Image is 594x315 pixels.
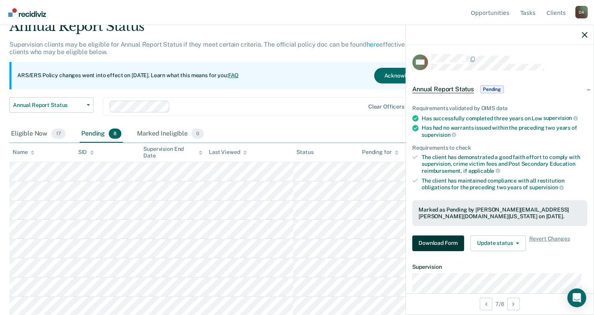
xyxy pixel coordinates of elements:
div: Supervision End Date [143,146,203,159]
div: Annual Report StatusPending [406,77,594,102]
div: 7 / 8 [406,293,594,314]
div: Status [296,149,313,156]
div: Requirements to check [412,145,587,151]
div: Name [13,149,35,156]
div: Open Intercom Messenger [567,288,586,307]
div: Has successfully completed three years on Low [422,115,587,122]
button: Next Opportunity [507,298,520,310]
span: 8 [109,129,121,139]
div: Eligible Now [9,125,67,143]
div: Requirements validated by OIMS data [412,105,587,112]
div: Annual Report Status [9,18,455,41]
a: here [367,41,379,48]
p: Supervision clients may be eligible for Annual Report Status if they meet certain criteria. The o... [9,41,449,56]
div: Pending for [362,149,398,156]
p: ARS/ERS Policy changes went into effect on [DATE]. Learn what this means for you: [17,72,239,80]
div: The client has demonstrated a good faith effort to comply with supervision, crime victim fees and... [422,154,587,174]
button: Update status [470,235,526,251]
div: D A [575,6,588,18]
span: 17 [51,129,66,139]
button: Previous Opportunity [480,298,492,310]
span: 0 [192,129,204,139]
span: Revert Changes [529,235,570,251]
button: Acknowledge & Close [374,68,449,83]
span: supervision [422,132,456,138]
span: supervision [543,115,578,121]
div: Pending [80,125,123,143]
a: Navigate to form link [412,235,467,251]
span: Annual Report Status [412,85,474,93]
div: Marked as Pending by [PERSON_NAME][EMAIL_ADDRESS][PERSON_NAME][DOMAIN_NAME][US_STATE] on [DATE]. [419,206,581,220]
div: Clear officers [368,103,404,110]
dt: Supervision [412,264,587,270]
img: Recidiviz [8,8,46,17]
span: Pending [480,85,504,93]
span: applicable [468,168,500,174]
div: The client has maintained compliance with all restitution obligations for the preceding two years of [422,177,587,191]
span: Annual Report Status [13,102,84,109]
button: Download Form [412,235,464,251]
span: supervision [529,184,564,190]
div: Marked Ineligible [135,125,205,143]
div: SID [78,149,94,156]
a: FAQ [228,72,239,78]
div: Last Viewed [209,149,247,156]
button: Profile dropdown button [575,6,588,18]
div: Has had no warrants issued within the preceding two years of [422,125,587,138]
